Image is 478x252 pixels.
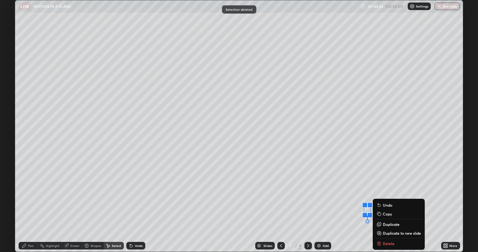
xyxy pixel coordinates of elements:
[416,5,428,8] p: Settings
[375,201,422,209] button: Undo
[295,244,297,248] div: /
[298,243,302,249] div: 8
[435,3,460,10] button: End Class
[383,222,400,227] p: Duplicate
[383,231,421,236] p: Duplicate to new slide
[28,244,34,247] div: Pen
[449,244,457,247] div: More
[90,244,101,247] div: Shapes
[316,243,321,248] img: add-slide-button
[437,4,442,9] img: end-class-cross
[375,229,422,237] button: Duplicate to new slide
[135,244,143,247] div: Undo
[33,4,71,9] p: MOTION IN A PLANE
[410,4,415,9] img: class-settings-icons
[375,210,422,218] button: Copy
[375,220,422,228] button: Duplicate
[383,203,392,208] p: Undo
[287,244,294,248] div: 7
[383,211,392,216] p: Copy
[323,244,329,247] div: Add
[112,244,121,247] div: Select
[70,244,80,247] div: Eraser
[20,4,29,9] p: LIVE
[263,244,272,247] div: Slides
[46,244,60,247] div: Highlight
